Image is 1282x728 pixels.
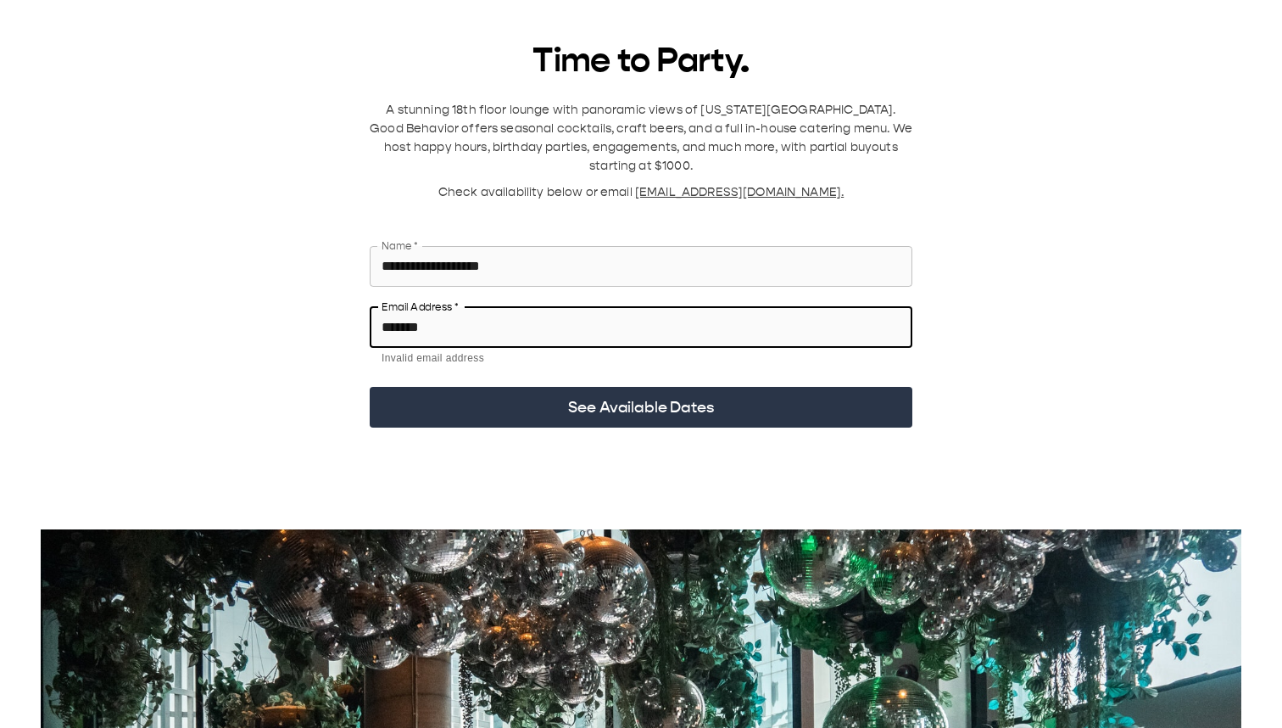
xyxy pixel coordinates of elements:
button: See Available Dates [370,387,912,428]
span: [EMAIL_ADDRESS][DOMAIN_NAME]. [635,185,844,199]
label: Name [382,238,418,253]
span: Check availability below or email [438,185,635,199]
p: A stunning 18th floor lounge with panoramic views of [US_STATE][GEOGRAPHIC_DATA]. Good Behavior o... [370,101,912,176]
p: Invalid email address [382,350,900,367]
label: Email Address [382,300,458,314]
h1: Time to Party. [370,41,912,81]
